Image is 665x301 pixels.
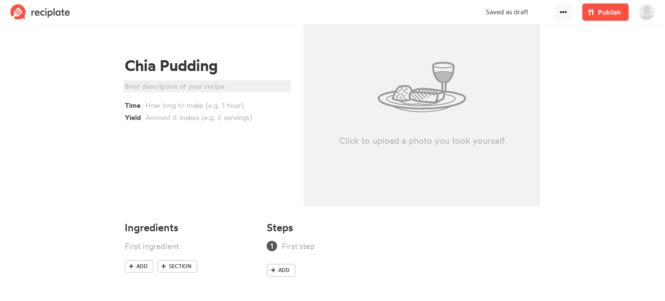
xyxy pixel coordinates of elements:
[125,222,256,233] h4: Ingredients
[303,135,540,147] p: Click to upload a photo you took yourself
[639,4,655,20] img: User's avatar
[125,57,287,74] div: Chia Pudding
[598,7,621,17] span: Publish
[267,222,293,233] h4: Steps
[10,4,70,20] img: Reciplate
[486,7,528,17] p: Saved as draft
[169,262,191,270] span: Section
[125,98,145,110] span: Time
[278,266,290,274] span: Add
[125,110,145,123] span: Yield
[136,262,148,270] span: Add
